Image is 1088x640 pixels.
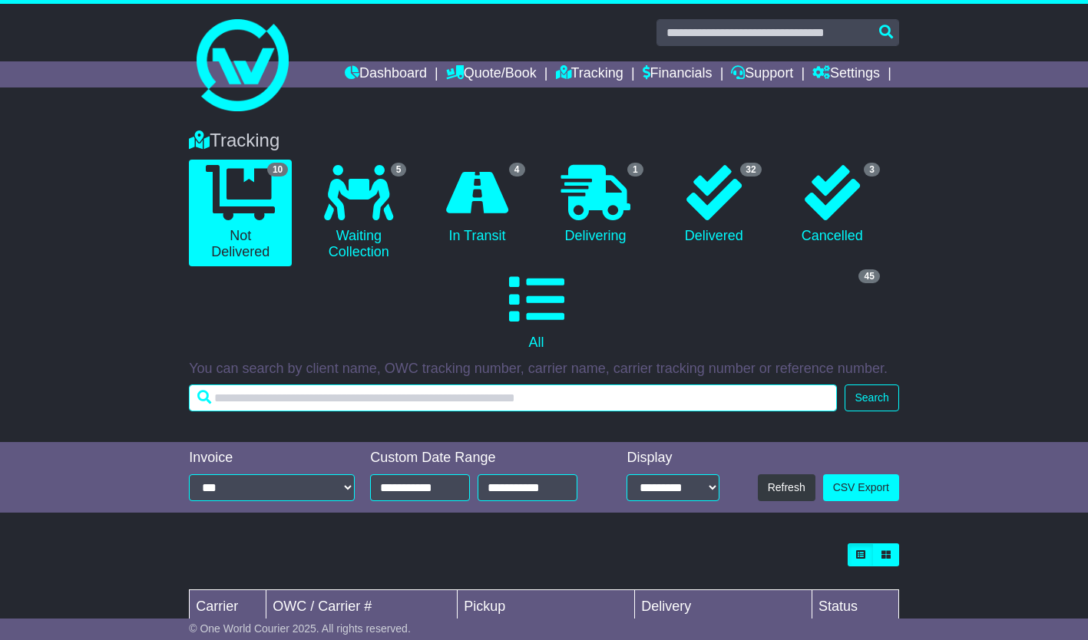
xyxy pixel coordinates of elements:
[370,450,597,467] div: Custom Date Range
[781,160,884,250] a: 3 Cancelled
[635,589,812,623] td: Delivery
[663,160,766,250] a: 32 Delivered
[556,61,623,87] a: Tracking
[391,163,407,176] span: 5
[345,61,427,87] a: Dashboard
[190,589,266,623] td: Carrier
[189,450,355,467] div: Invoice
[307,160,410,266] a: 5 Waiting Collection
[181,130,907,152] div: Tracking
[823,474,899,501] a: CSV Export
[740,163,761,176] span: 32
[458,589,635,623] td: Pickup
[425,160,528,250] a: 4 In Transit
[845,384,898,411] button: Search
[509,163,525,176] span: 4
[627,450,719,467] div: Display
[189,266,884,357] a: 45 All
[189,160,292,266] a: 10 Not Delivered
[864,163,880,176] span: 3
[858,269,879,283] span: 45
[189,361,899,378] p: You can search by client name, OWC tracking number, carrier name, carrier tracking number or refe...
[758,474,815,501] button: Refresh
[812,61,880,87] a: Settings
[643,61,713,87] a: Financials
[189,622,411,635] span: © One World Courier 2025. All rights reserved.
[627,163,643,176] span: 1
[544,160,647,250] a: 1 Delivering
[731,61,793,87] a: Support
[267,163,288,176] span: 10
[812,589,899,623] td: Status
[266,589,458,623] td: OWC / Carrier #
[446,61,537,87] a: Quote/Book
